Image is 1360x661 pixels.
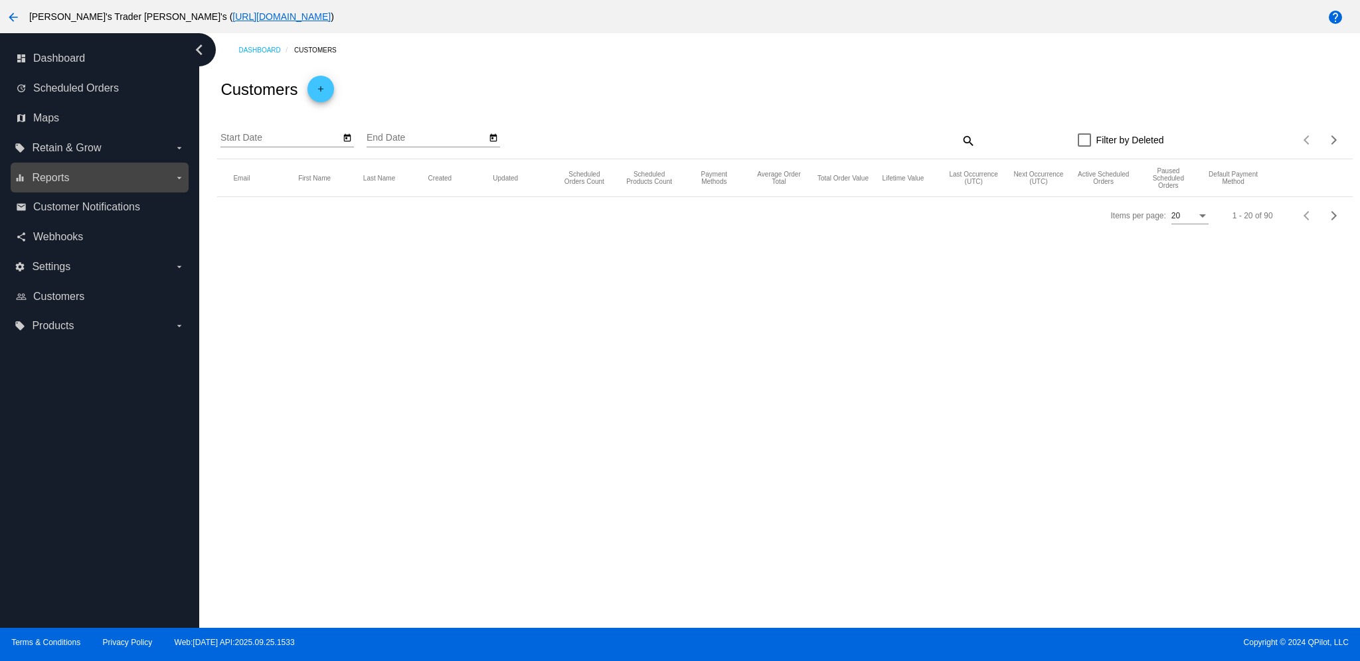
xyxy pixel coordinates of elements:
[1232,211,1273,220] div: 1 - 20 of 90
[367,133,486,143] input: End Date
[16,226,185,248] a: share Webhooks
[340,130,354,144] button: Open calendar
[33,112,59,124] span: Maps
[32,172,69,184] span: Reports
[1171,211,1180,220] span: 20
[33,201,140,213] span: Customer Notifications
[15,143,25,153] i: local_offer
[16,53,27,64] i: dashboard
[558,171,611,185] button: Change sorting for TotalScheduledOrdersCount
[1294,127,1321,153] button: Previous page
[1294,202,1321,229] button: Previous page
[428,174,452,182] button: Change sorting for CreatedUtc
[16,196,185,218] a: email Customer Notifications
[220,133,340,143] input: Start Date
[1110,211,1165,220] div: Items per page:
[687,171,740,185] button: Change sorting for PaymentMethodsCount
[15,261,25,272] i: settings
[16,48,185,69] a: dashboard Dashboard
[29,11,334,22] span: [PERSON_NAME]'s Trader [PERSON_NAME]'s ( )
[294,40,348,60] a: Customers
[1327,9,1343,25] mat-icon: help
[174,261,185,272] i: arrow_drop_down
[16,108,185,129] a: map Maps
[947,171,1000,185] button: Change sorting for LastScheduledOrderOccurrenceUtc
[5,9,21,25] mat-icon: arrow_back
[493,174,518,182] button: Change sorting for UpdatedUtc
[313,84,329,100] mat-icon: add
[174,321,185,331] i: arrow_drop_down
[175,638,295,647] a: Web:[DATE] API:2025.09.25.1533
[32,320,74,332] span: Products
[486,130,500,144] button: Open calendar
[33,82,119,94] span: Scheduled Orders
[32,261,70,273] span: Settings
[1142,167,1195,189] button: Change sorting for PausedScheduledOrdersCount
[16,291,27,302] i: people_outline
[232,11,331,22] a: [URL][DOMAIN_NAME]
[103,638,153,647] a: Privacy Policy
[174,173,185,183] i: arrow_drop_down
[16,78,185,99] a: update Scheduled Orders
[11,638,80,647] a: Terms & Conditions
[33,291,84,303] span: Customers
[32,142,101,154] span: Retain & Grow
[16,286,185,307] a: people_outline Customers
[817,174,869,182] button: Change sorting for TotalScheduledOrderValue
[1321,202,1347,229] button: Next page
[1207,171,1260,185] button: Change sorting for DefaultPaymentMethod
[298,174,331,182] button: Change sorting for FirstName
[16,83,27,94] i: update
[15,173,25,183] i: equalizer
[16,232,27,242] i: share
[883,174,924,182] button: Change sorting for ScheduledOrderLTV
[1096,132,1164,148] span: Filter by Deleted
[220,80,297,99] h2: Customers
[33,231,83,243] span: Webhooks
[623,171,676,185] button: Change sorting for TotalProductsScheduledCount
[960,130,976,151] mat-icon: search
[1321,127,1347,153] button: Next page
[1012,171,1065,185] button: Change sorting for NextScheduledOrderOccurrenceUtc
[238,40,294,60] a: Dashboard
[1077,171,1130,185] button: Change sorting for ActiveScheduledOrdersCount
[174,143,185,153] i: arrow_drop_down
[16,202,27,212] i: email
[16,113,27,123] i: map
[363,174,395,182] button: Change sorting for LastName
[33,52,85,64] span: Dashboard
[15,321,25,331] i: local_offer
[1171,212,1209,221] mat-select: Items per page:
[233,174,250,182] button: Change sorting for Email
[189,39,210,60] i: chevron_left
[691,638,1349,647] span: Copyright © 2024 QPilot, LLC
[752,171,806,185] button: Change sorting for AverageScheduledOrderTotal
